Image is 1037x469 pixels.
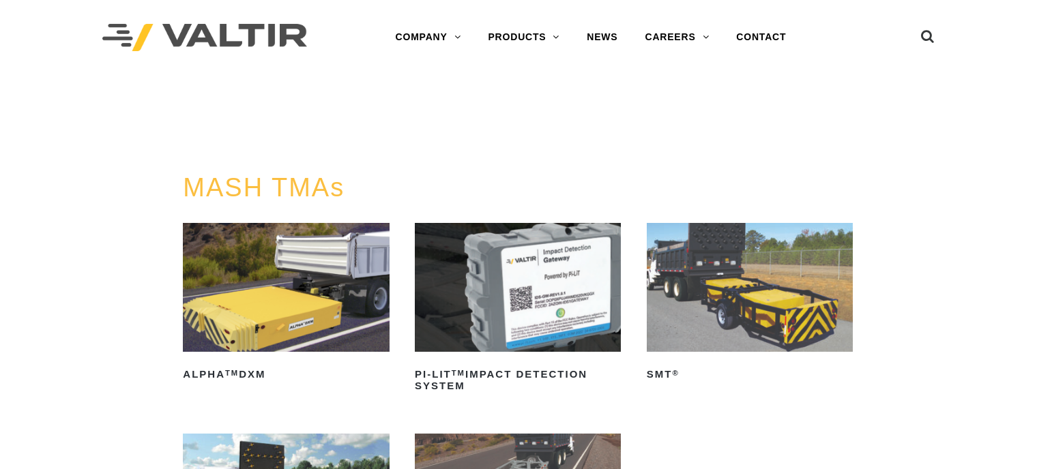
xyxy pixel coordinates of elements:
a: MASH TMAs [183,173,345,202]
h2: ALPHA DXM [183,364,389,386]
h2: PI-LIT Impact Detection System [415,364,621,397]
a: SMT® [647,223,853,385]
img: Valtir [102,24,307,52]
a: CAREERS [631,24,722,51]
a: ALPHATMDXM [183,223,389,385]
a: PRODUCTS [474,24,573,51]
a: PI-LITTMImpact Detection System [415,223,621,397]
sup: ® [672,369,679,377]
sup: TM [452,369,465,377]
a: CONTACT [722,24,800,51]
sup: TM [225,369,239,377]
a: NEWS [573,24,631,51]
h2: SMT [647,364,853,386]
a: COMPANY [382,24,475,51]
